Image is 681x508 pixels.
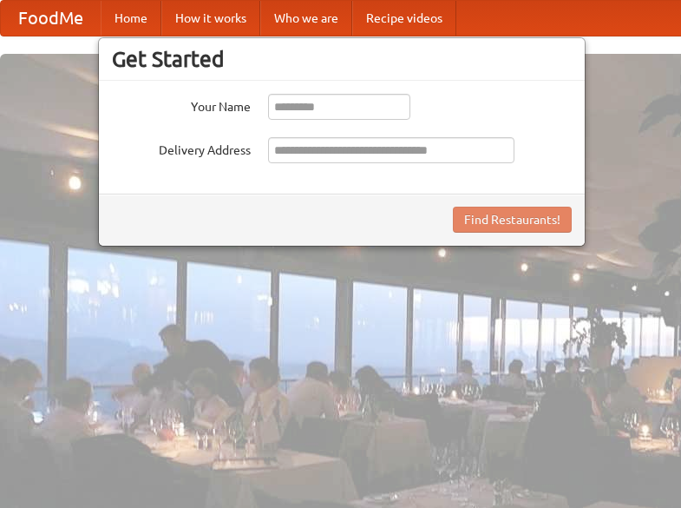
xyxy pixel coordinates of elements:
[112,137,251,159] label: Delivery Address
[112,94,251,115] label: Your Name
[453,207,572,233] button: Find Restaurants!
[112,46,572,72] h3: Get Started
[161,1,260,36] a: How it works
[260,1,352,36] a: Who we are
[101,1,161,36] a: Home
[352,1,456,36] a: Recipe videos
[1,1,101,36] a: FoodMe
